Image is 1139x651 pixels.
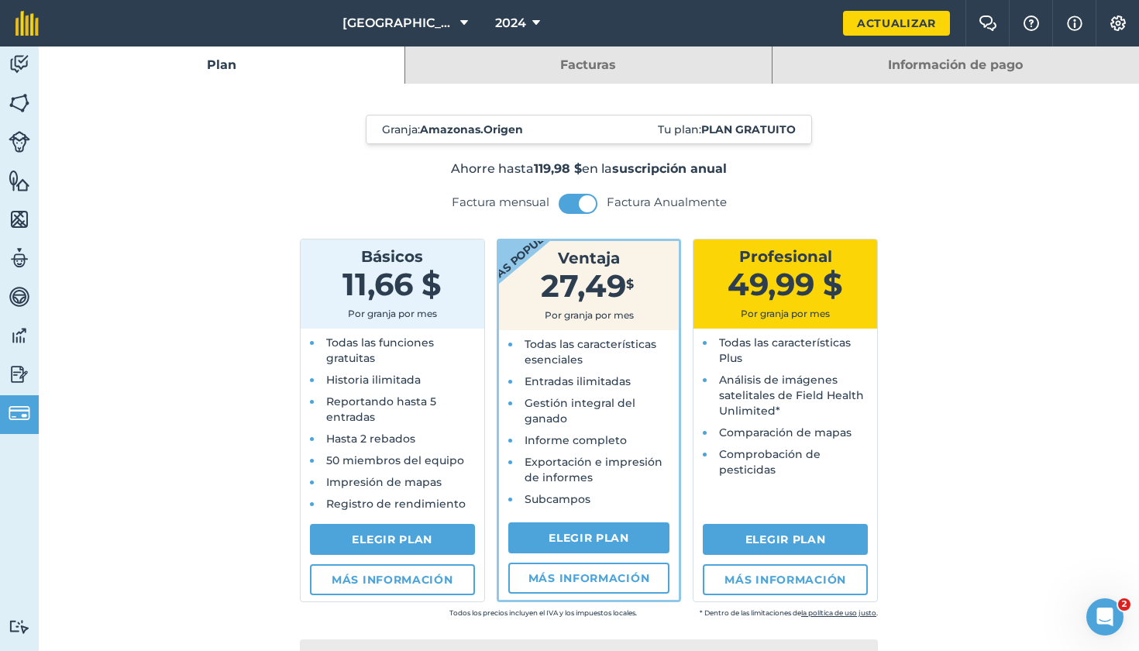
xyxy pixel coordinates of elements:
[396,605,637,621] small: Todos los precios incluyen el IVA y los impuestos locales.
[452,195,549,210] label: Factura mensual
[326,432,415,446] span: Hasta 2 rebados
[9,402,30,424] img: svg+xml;base64,PD94bWwgdmVyc2lvbj0iMS4wIiBlbmNvZGluZz0idXRmLTgiPz4KPCEtLSBHZW5lcmF0b3I6IEFkb2JlIE...
[326,497,466,511] span: Registro de rendimiento
[703,564,868,595] a: más información
[361,247,423,266] span: Básicos
[9,131,30,153] img: svg+xml;base64,PD94bWwgdmVyc2lvbj0iMS4wIiBlbmNvZGluZz0idXRmLTgiPz4KPCEtLSBHZW5lcmF0b3I6IEFkb2JlIE...
[525,374,631,388] span: Entradas ilimitadas
[9,619,30,634] img: svg+xml;base64,PD94bWwgdmVyc2lvbj0iMS4wIiBlbmNvZGluZz0idXRmLTgiPz4KPCEtLSBHZW5lcmF0b3I6IEFkb2JlIE...
[15,11,39,36] img: Logotipo de fieldmargin
[9,324,30,347] img: svg+xml;base64,PD94bWwgdmVyc2lvbj0iMS4wIiBlbmNvZGluZz0idXRmLTgiPz4KPCEtLSBHZW5lcmF0b3I6IEFkb2JlIE...
[701,122,796,136] strong: PLAN GRATUITO
[326,336,434,365] span: Todas las funciones gratuitas
[326,475,442,489] span: Impresión de mapas
[719,336,851,365] span: Todas las características Plus
[525,433,627,447] span: Informe completo
[525,492,590,506] span: Subcampos
[457,195,574,301] strong: MÁS POPULAR
[1022,15,1041,31] img: Un icono de signo de interrogación
[534,161,582,176] strong: 119,98 $
[326,373,421,387] span: Historia ilimitada
[728,265,843,303] span: 49,99 $
[739,247,832,266] span: Profesional
[525,396,635,425] span: Gestión integral del ganado
[508,522,670,553] a: ELEGIR PLAN
[1086,598,1124,635] iframe: Intercomunicador chat en vivo
[495,14,526,33] span: 2024
[637,605,878,621] small: * Dentro de las limitaciones de .
[9,53,30,76] img: svg+xml;base64,PD94bWwgdmVyc2lvbj0iMS4wIiBlbmNvZGluZz0idXRmLTgiPz4KPCEtLSBHZW5lcmF0b3I6IEFkb2JlIE...
[39,46,404,84] a: Plan
[9,285,30,308] img: svg+xml;base64,PD94bWwgdmVyc2lvbj0iMS4wIiBlbmNvZGluZz0idXRmLTgiPz4KPCEtLSBHZW5lcmF0b3I6IEFkb2JlIE...
[9,208,30,231] img: svg+xml;base64,PHN2ZyB4bWxucz0iaHR0cDovL3d3dy53My5vcmcvMjAwMC9zdmciIHdpZHRoPSI1NiIgaGVpZ2h0PSI2MC...
[9,169,30,192] img: svg+xml;base64,PHN2ZyB4bWxucz0iaHR0cDovL3d3dy53My5vcmcvMjAwMC9zdmciIHdpZHRoPSI1NiIgaGVpZ2h0PSI2MC...
[9,91,30,115] img: svg+xml;base64,PHN2ZyB4bWxucz0iaHR0cDovL3d3dy53My5vcmcvMjAwMC9zdmciIHdpZHRoPSI1NiIgaGVpZ2h0PSI2MC...
[405,46,771,84] a: Facturas
[525,455,662,484] span: Exportación e impresión de informes
[326,453,464,467] span: 50 miembros del equipo
[348,308,437,319] span: Por granja por mes
[525,337,656,367] span: Todas las características esenciales
[508,563,670,594] a: más información
[703,524,868,555] a: ELEGIR PLAN
[626,277,634,291] span: $
[843,11,950,36] a: Actualizar
[1067,14,1082,33] img: svg+xml;base64,PHN2ZyB4bWxucz0iaHR0cDovL3d3dy53My5vcmcvMjAwMC9zdmciIHdpZHRoPSIxNyIgaGVpZ2h0PSIxNy...
[326,394,436,424] span: Reportando hasta 5 entradas
[741,308,830,319] span: Por granja por mes
[719,373,864,418] span: Análisis de imágenes satelitales de Field Health Unlimited*
[801,608,876,617] a: la política de uso justo
[719,425,852,439] span: Comparación de mapas
[612,161,727,176] strong: suscripción anual
[607,195,727,210] label: Factura Anualmente
[658,122,796,137] span: Tu plan:
[979,15,997,31] img: Dos burbujas de diálogo superpuestas con la burbuja izquierda en primer plano
[342,265,442,303] span: 11,66 $
[9,246,30,270] img: svg+xml;base64,PD94bWwgdmVyc2lvbj0iMS4wIiBlbmNvZGluZz0idXRmLTgiPz4KPCEtLSBHZW5lcmF0b3I6IEFkb2JlIE...
[545,309,634,321] span: Por granja por mes
[9,363,30,386] img: svg+xml;base64,PD94bWwgdmVyc2lvbj0iMS4wIiBlbmNvZGluZz0idXRmLTgiPz4KPCEtLSBHZW5lcmF0b3I6IEFkb2JlIE...
[194,160,984,178] p: Ahorre hasta en la
[558,249,620,267] span: Ventaja
[773,46,1139,84] a: Información de pago
[541,267,626,305] span: 27,49
[1109,15,1127,31] img: Un icono de engranaje
[1118,598,1130,611] span: 2
[719,447,821,477] span: Comprobación de pesticidas
[420,122,523,136] strong: Amazonas.Origen
[310,524,475,555] a: ELEGIR PLAN
[342,14,454,33] span: [GEOGRAPHIC_DATA]. Origen
[310,564,475,595] a: más información
[382,122,523,137] span: Granja :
